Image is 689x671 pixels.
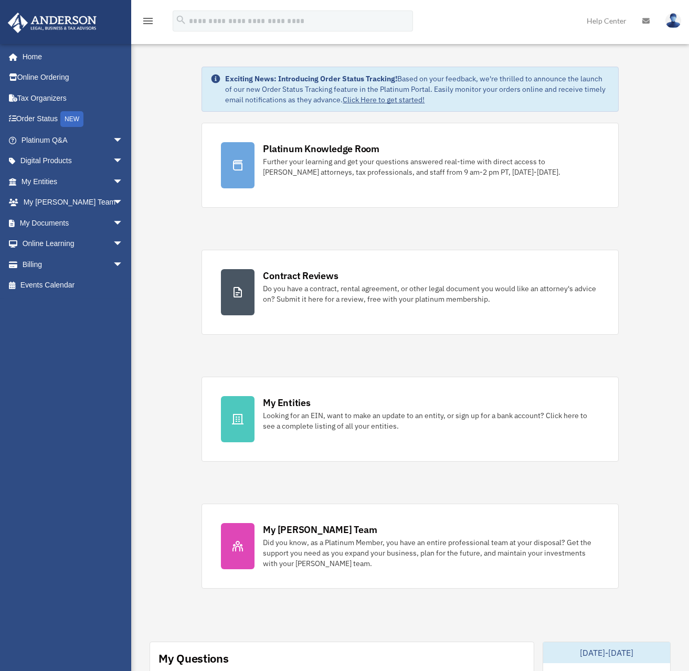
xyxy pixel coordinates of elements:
[7,254,139,275] a: Billingarrow_drop_down
[7,171,139,192] a: My Entitiesarrow_drop_down
[202,250,618,335] a: Contract Reviews Do you have a contract, rental agreement, or other legal document you would like...
[263,142,379,155] div: Platinum Knowledge Room
[543,642,670,663] div: [DATE]-[DATE]
[5,13,100,33] img: Anderson Advisors Platinum Portal
[202,123,618,208] a: Platinum Knowledge Room Further your learning and get your questions answered real-time with dire...
[113,212,134,234] span: arrow_drop_down
[263,156,599,177] div: Further your learning and get your questions answered real-time with direct access to [PERSON_NAM...
[142,15,154,27] i: menu
[7,233,139,254] a: Online Learningarrow_drop_down
[7,192,139,213] a: My [PERSON_NAME] Teamarrow_drop_down
[202,504,618,589] a: My [PERSON_NAME] Team Did you know, as a Platinum Member, you have an entire professional team at...
[7,212,139,233] a: My Documentsarrow_drop_down
[7,109,139,130] a: Order StatusNEW
[7,46,134,67] a: Home
[113,130,134,151] span: arrow_drop_down
[7,88,139,109] a: Tax Organizers
[263,523,377,536] div: My [PERSON_NAME] Team
[225,74,397,83] strong: Exciting News: Introducing Order Status Tracking!
[113,192,134,214] span: arrow_drop_down
[263,410,599,431] div: Looking for an EIN, want to make an update to an entity, or sign up for a bank account? Click her...
[142,18,154,27] a: menu
[60,111,83,127] div: NEW
[7,275,139,296] a: Events Calendar
[175,14,187,26] i: search
[113,233,134,255] span: arrow_drop_down
[113,171,134,193] span: arrow_drop_down
[113,254,134,275] span: arrow_drop_down
[113,151,134,172] span: arrow_drop_down
[263,396,310,409] div: My Entities
[343,95,425,104] a: Click Here to get started!
[7,67,139,88] a: Online Ordering
[158,651,229,666] div: My Questions
[263,269,338,282] div: Contract Reviews
[7,130,139,151] a: Platinum Q&Aarrow_drop_down
[665,13,681,28] img: User Pic
[263,283,599,304] div: Do you have a contract, rental agreement, or other legal document you would like an attorney's ad...
[7,151,139,172] a: Digital Productsarrow_drop_down
[263,537,599,569] div: Did you know, as a Platinum Member, you have an entire professional team at your disposal? Get th...
[202,377,618,462] a: My Entities Looking for an EIN, want to make an update to an entity, or sign up for a bank accoun...
[225,73,609,105] div: Based on your feedback, we're thrilled to announce the launch of our new Order Status Tracking fe...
